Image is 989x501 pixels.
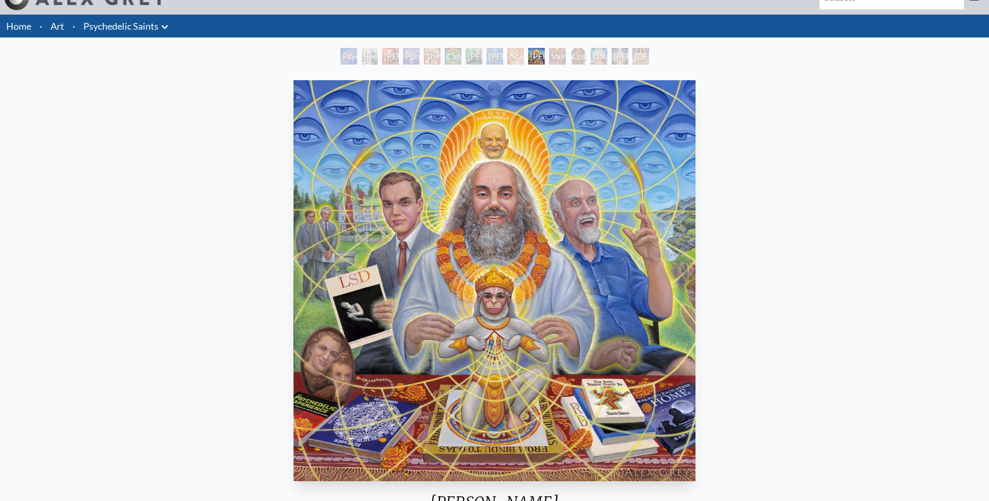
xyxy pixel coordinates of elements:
[591,48,607,65] div: Dalai Lama
[361,48,378,65] div: Beethoven
[340,48,357,65] div: Psychedelic Healing
[528,48,545,65] div: [PERSON_NAME]
[6,20,31,32] a: Home
[549,48,566,65] div: Vajra Guru
[294,80,696,481] img: Ram-Dass_2018_Alex-Grey.jpg
[466,48,482,65] div: [PERSON_NAME][US_STATE] - Hemp Farmer
[424,48,441,65] div: The Shulgins and their Alchemical Angels
[445,48,461,65] div: Cannabacchus
[51,19,64,33] a: Art
[570,48,587,65] div: Cosmic [DEMOGRAPHIC_DATA]
[68,15,79,37] li: ·
[382,48,399,65] div: [PERSON_NAME] M.D., Cartographer of Consciousness
[35,15,46,37] li: ·
[632,48,649,65] div: [DEMOGRAPHIC_DATA]
[486,48,503,65] div: [PERSON_NAME] & the New Eleusis
[612,48,628,65] div: [PERSON_NAME]
[507,48,524,65] div: St. [PERSON_NAME] & The LSD Revelation Revolution
[83,19,158,33] a: Psychedelic Saints
[403,48,420,65] div: Purple [DEMOGRAPHIC_DATA]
